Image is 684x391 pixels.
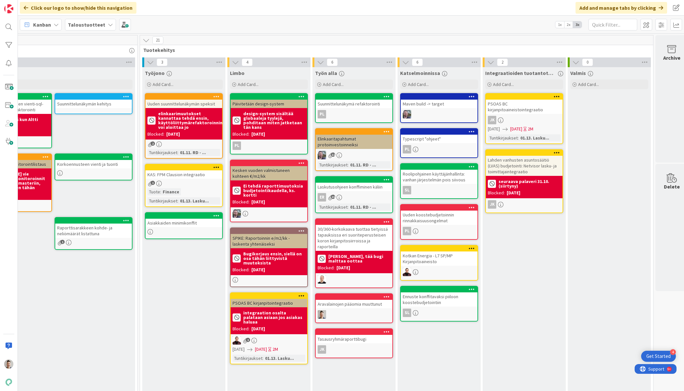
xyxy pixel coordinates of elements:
span: Add Card... [153,81,173,87]
div: 2M [528,126,533,132]
div: 01.13. Lasku... [178,197,210,204]
div: Tuntikirjaukset [488,134,518,141]
div: Raporttisarakkeen kohde- ja neliömäärät listattuna [55,218,132,238]
div: 2M [272,346,278,353]
div: PSOAS BC kirjanpitoaineistointegraatio [486,94,563,114]
div: 01.13. Lasku... [263,355,296,362]
div: Laskutusohjeen konffiminen käliin [316,177,392,191]
img: Visit kanbanzone.com [4,4,13,13]
div: 30/360-korkokaava tuottaa tietyissä tapauksissa eri suoriteperusteisen koron kirjanpitosiirroissa... [316,225,392,251]
span: Työn alla [315,70,337,76]
div: Korkoennusteen vienti ja tuonti [55,154,132,168]
div: 30/360-korkokaava tuottaa tietyissä tapauksissa eri suoriteperusteisen koron kirjanpitosiirroissa... [316,219,392,251]
span: Tuotekehitys [143,47,645,53]
div: PL [403,227,411,235]
div: SPIKE: Raportoinnin e/m2/kk -laskenta yhtenäiseksi [231,234,307,248]
img: TK [318,151,326,159]
div: Lahden vanhusten asuntosäätiö (LVAS) budjetointi: Netvisor lasku- ja toimittajaintegraatio [486,156,563,176]
div: PL [403,145,411,153]
div: LL [316,275,392,284]
span: Add Card... [493,81,514,87]
div: Blocked: [233,199,249,205]
div: Kesken vuoden valmistuneen kohteen €/m2/kk [231,166,307,180]
div: sl [401,186,477,194]
div: Open Get Started checklist, remaining modules: 4 [641,351,676,362]
div: Blocked: [318,264,335,271]
span: 6 [412,58,423,66]
div: Uuden suunnittelunäkymän speksit [146,100,222,108]
img: LL [318,275,326,284]
span: [DATE] [510,126,522,132]
div: Click our logo to show/hide this navigation [20,2,136,14]
div: [DATE] [251,131,265,138]
div: JK [318,345,326,354]
div: Kesken vuoden valmistuneen kohteen €/m2/kk [231,160,307,180]
div: ER [316,193,392,202]
b: Bugikorjaus ensin, siellä on osa tähän liittyvistä muutoksista [243,251,305,265]
div: Asiakkaiden minimikonffit [146,219,222,227]
span: 11 [331,153,335,157]
div: Typescript "ohjeet" [401,129,477,143]
div: Maven build -> target [401,94,477,108]
img: TK [403,110,411,118]
div: PSOAS BC kirjanpitointegraatio [231,299,307,307]
div: Tuntikirjaukset [318,161,348,168]
div: JK [316,345,392,354]
span: 1x [555,21,564,28]
div: Tuntikirjaukset [233,355,262,362]
div: TK [316,151,392,159]
span: 2x [564,21,573,28]
span: : [160,188,161,195]
div: [DATE] [507,189,520,196]
div: 01.11. RD - ... [348,161,378,168]
div: Archive [663,54,680,62]
div: AA [401,268,477,276]
b: elinkaarimuutokset kannattaa tehdä ensin, käyttöliittymärefaktoroinnin voi aloittaa jo [158,111,222,129]
div: SPIKE: Raportoinnin e/m2/kk -laskenta yhtenäiseksi [231,228,307,248]
img: AA [233,336,241,345]
div: [DATE] [251,266,265,273]
span: : [262,355,263,362]
input: Quick Filter... [589,19,637,31]
span: 6 [327,58,338,66]
div: Raporttisarakkeen kohde- ja neliömäärät listattuna [55,224,132,238]
span: : [348,203,348,211]
span: : [177,197,178,204]
div: AA [231,336,307,345]
div: PL [401,227,477,235]
span: Add Card... [238,81,259,87]
span: Katselmoinnissa [400,70,440,76]
div: Uuden koostebudjetoinnin rinnakkaisuusongelmat [401,211,477,225]
div: Delete [664,183,680,190]
div: Blocked: [233,325,249,332]
span: Support [14,1,30,9]
div: PSOAS BC kirjanpitoaineistointegraatio [486,100,563,114]
div: Blocked: [233,266,249,273]
div: Suunnittelunäkymä refaktorointi [316,94,392,108]
b: design-system sisältää globaaleja tyylejä, pohditaan miten jatketaan tän kans [243,111,305,129]
div: [DATE] [166,131,180,138]
span: [DATE] [488,126,500,132]
div: sl [401,309,477,317]
div: 01.11. RD - ... [348,203,378,211]
div: JK [486,116,563,124]
span: 0 [582,58,593,66]
div: Päivitetään design-system [231,100,307,108]
div: 01.13. Lasku... [519,134,551,141]
div: Tasausryhmäraporttibugi [316,329,392,343]
div: [DATE] [251,325,265,332]
img: AA [403,268,411,276]
div: Blocked: [147,131,164,138]
div: Suunnittelunäkymä refaktorointi [316,100,392,108]
div: Blocked: [233,131,249,138]
div: sl [403,186,411,194]
div: Get Started [646,353,671,360]
div: PL [316,110,392,118]
span: Add Card... [578,81,599,87]
div: Korkoennusteen vienti ja tuonti [55,160,132,168]
b: seuraava palaveri 31.10. (siirtyny) [499,179,561,188]
span: Add Card... [408,81,429,87]
span: 2 [151,141,155,146]
div: PSOAS BC kirjanpitointegraatio [231,293,307,307]
div: Tuntikirjaukset [318,203,348,211]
